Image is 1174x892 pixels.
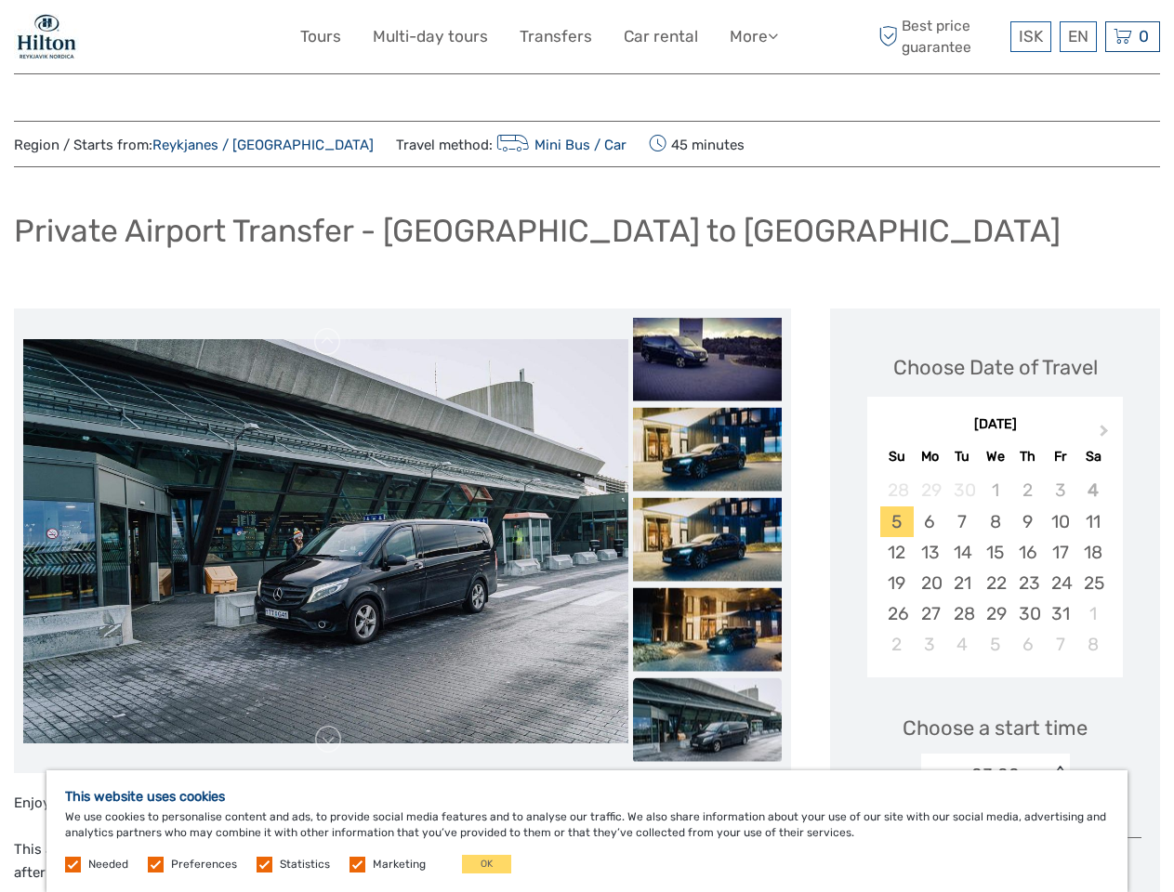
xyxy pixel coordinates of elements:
[396,131,627,157] span: Travel method:
[633,588,782,672] img: 71aa0f482582449abdb268dcf9e3cf8a_slider_thumbnail.jpeg
[1011,537,1044,568] div: Choose Thursday, October 16th, 2025
[633,408,782,492] img: bb7e82e5124145e5901701764a956d0f_slider_thumbnail.jpg
[914,598,946,629] div: Choose Monday, October 27th, 2025
[152,137,374,153] a: Reykjanes / [GEOGRAPHIC_DATA]
[873,475,1116,660] div: month 2025-10
[1044,506,1076,537] div: Choose Friday, October 10th, 2025
[979,444,1011,469] div: We
[946,506,979,537] div: Choose Tuesday, October 7th, 2025
[914,568,946,598] div: Choose Monday, October 20th, 2025
[1044,475,1076,505] div: Not available Friday, October 3rd, 2025
[373,857,426,872] label: Marketing
[1076,629,1109,660] div: Choose Saturday, November 8th, 2025
[914,537,946,568] div: Choose Monday, October 13th, 2025
[14,14,79,59] img: 1846-e7c6c28a-36f7-44b6-aaf6-bfd1581794f2_logo_small.jpg
[1044,444,1076,469] div: Fr
[1044,629,1076,660] div: Choose Friday, November 7th, 2025
[979,568,1011,598] div: Choose Wednesday, October 22nd, 2025
[633,678,782,762] img: 378a844c036c45d2993344ad2d676681_slider_thumbnail.jpeg
[880,629,913,660] div: Choose Sunday, November 2nd, 2025
[946,537,979,568] div: Choose Tuesday, October 14th, 2025
[1076,506,1109,537] div: Choose Saturday, October 11th, 2025
[280,857,330,872] label: Statistics
[493,137,627,153] a: Mini Bus / Car
[880,475,913,505] div: Not available Sunday, September 28th, 2025
[1136,27,1152,46] span: 0
[1011,568,1044,598] div: Choose Thursday, October 23rd, 2025
[1044,537,1076,568] div: Choose Friday, October 17th, 2025
[624,23,698,50] a: Car rental
[914,475,946,505] div: Not available Monday, September 29th, 2025
[1011,629,1044,660] div: Choose Thursday, November 6th, 2025
[1091,420,1121,450] button: Next Month
[649,131,745,157] span: 45 minutes
[14,838,791,885] p: This airport transfer will take you to your destination of choice. Your driver will be waiting fo...
[1011,444,1044,469] div: Th
[1076,598,1109,629] div: Choose Saturday, November 1st, 2025
[46,770,1128,892] div: We use cookies to personalise content and ads, to provide social media features and to analyse ou...
[946,444,979,469] div: Tu
[874,16,1006,57] span: Best price guarantee
[23,339,628,742] img: 378a844c036c45d2993344ad2d676681_main_slider.jpeg
[1060,21,1097,52] div: EN
[979,475,1011,505] div: Not available Wednesday, October 1st, 2025
[979,629,1011,660] div: Choose Wednesday, November 5th, 2025
[65,789,1109,805] h5: This website uses cookies
[914,506,946,537] div: Choose Monday, October 6th, 2025
[171,857,237,872] label: Preferences
[14,792,791,816] p: Enjoy the comfort of being picked up by a private driver straight from the welcome hall at the ai...
[946,598,979,629] div: Choose Tuesday, October 28th, 2025
[946,568,979,598] div: Choose Tuesday, October 21st, 2025
[914,444,946,469] div: Mo
[730,23,778,50] a: More
[880,568,913,598] div: Choose Sunday, October 19th, 2025
[971,763,1020,787] div: 03:00
[1044,598,1076,629] div: Choose Friday, October 31st, 2025
[462,855,511,873] button: OK
[1076,444,1109,469] div: Sa
[373,23,488,50] a: Multi-day tours
[880,444,913,469] div: Su
[880,537,913,568] div: Choose Sunday, October 12th, 2025
[1011,475,1044,505] div: Not available Thursday, October 2nd, 2025
[979,598,1011,629] div: Choose Wednesday, October 29th, 2025
[946,475,979,505] div: Not available Tuesday, September 30th, 2025
[1051,766,1067,785] div: < >
[880,506,913,537] div: Choose Sunday, October 5th, 2025
[867,415,1123,435] div: [DATE]
[300,23,341,50] a: Tours
[14,136,374,155] span: Region / Starts from:
[26,33,210,47] p: We're away right now. Please check back later!
[1076,537,1109,568] div: Choose Saturday, October 18th, 2025
[979,537,1011,568] div: Choose Wednesday, October 15th, 2025
[914,629,946,660] div: Choose Monday, November 3rd, 2025
[946,629,979,660] div: Choose Tuesday, November 4th, 2025
[633,498,782,582] img: 6753475544474535b87e047c1beee227_slider_thumbnail.jpeg
[880,598,913,629] div: Choose Sunday, October 26th, 2025
[1011,598,1044,629] div: Choose Thursday, October 30th, 2025
[633,318,782,401] img: b0440060a96740b0b900286ee658dd10_slider_thumbnail.jpeg
[1044,568,1076,598] div: Choose Friday, October 24th, 2025
[1011,506,1044,537] div: Choose Thursday, October 9th, 2025
[893,353,1098,382] div: Choose Date of Travel
[520,23,592,50] a: Transfers
[903,714,1088,742] span: Choose a start time
[214,29,236,51] button: Open LiveChat chat widget
[1076,475,1109,505] div: Not available Saturday, October 4th, 2025
[1019,27,1043,46] span: ISK
[979,506,1011,537] div: Choose Wednesday, October 8th, 2025
[14,212,1061,250] h1: Private Airport Transfer - [GEOGRAPHIC_DATA] to [GEOGRAPHIC_DATA]
[88,857,128,872] label: Needed
[1076,568,1109,598] div: Choose Saturday, October 25th, 2025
